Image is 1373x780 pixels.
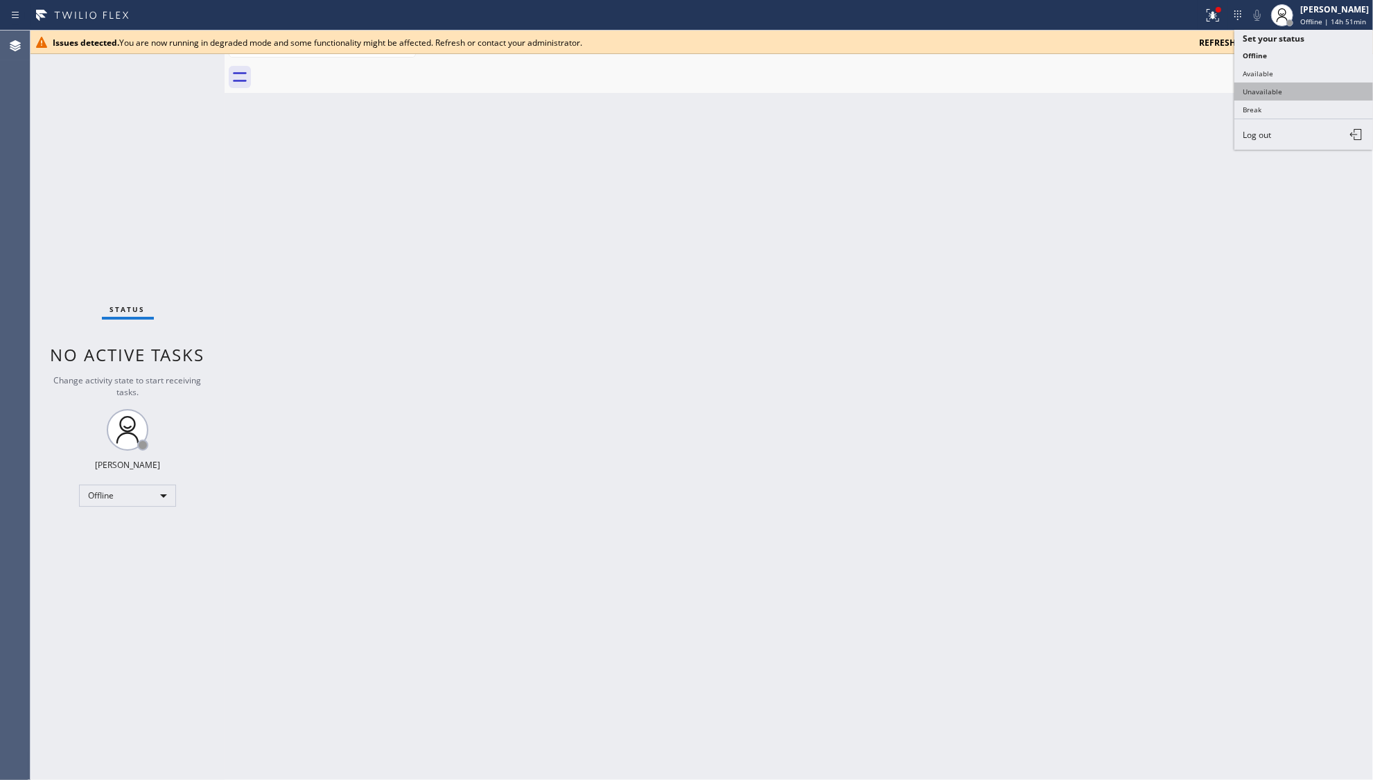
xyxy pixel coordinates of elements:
b: Issues detected. [53,37,119,49]
span: Change activity state to start receiving tasks. [54,374,202,398]
div: [PERSON_NAME] [95,459,160,471]
span: Offline | 14h 51min [1300,17,1366,26]
div: [PERSON_NAME] [1300,3,1369,15]
span: refresh [1199,37,1236,49]
div: Offline [79,485,176,507]
span: No active tasks [51,343,205,366]
div: You are now running in degraded mode and some functionality might be affected. Refresh or contact... [53,37,1188,49]
span: Status [110,304,146,314]
button: Mute [1248,6,1267,25]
